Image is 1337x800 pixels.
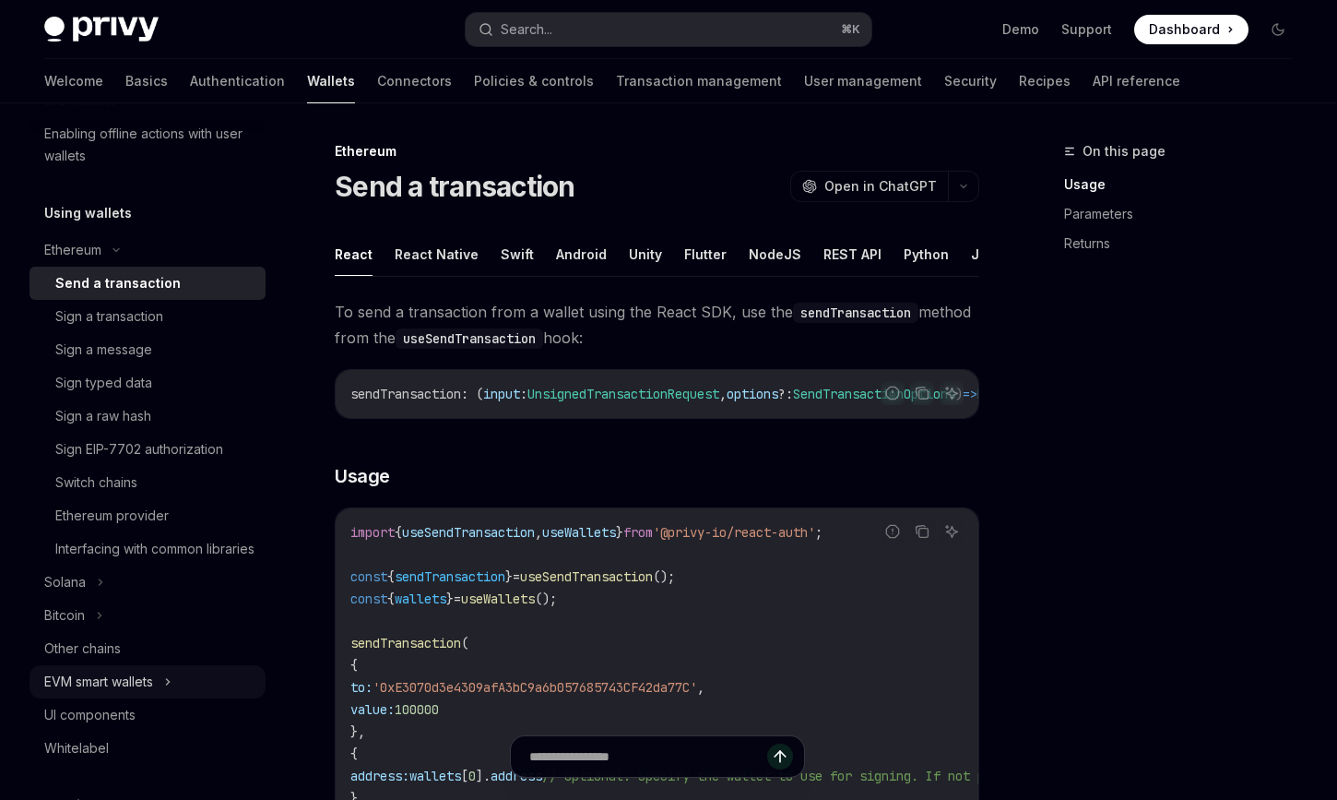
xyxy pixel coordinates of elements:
[823,233,881,276] button: REST API
[749,233,801,276] button: NodeJS
[30,532,266,566] a: Interfacing with common libraries
[55,405,151,427] div: Sign a raw hash
[30,117,266,173] a: Enabling offline actions with user wallets
[44,571,86,593] div: Solana
[30,333,266,366] a: Sign a message
[395,524,402,541] span: {
[940,519,964,543] button: Ask AI
[44,59,103,103] a: Welcome
[44,704,136,726] div: UI components
[395,233,479,276] button: React Native
[44,638,121,660] div: Other chains
[824,177,937,196] span: Open in ChatGPT
[623,524,653,541] span: from
[804,59,922,103] a: User management
[461,635,468,651] span: (
[30,699,266,732] a: UI components
[373,679,697,696] span: '0xE3070d3e4309afA3bC9a6b057685743CF42da77C'
[727,386,778,402] span: options
[841,22,860,37] span: ⌘ K
[1093,59,1180,103] a: API reference
[910,381,934,405] button: Copy the contents from the code block
[44,737,109,759] div: Whitelabel
[44,202,132,224] h5: Using wallets
[190,59,285,103] a: Authentication
[55,339,152,361] div: Sign a message
[790,171,948,202] button: Open in ChatGPT
[335,299,979,351] span: To send a transaction from a wallet using the React SDK, use the method from the hook:
[30,366,266,400] a: Sign typed data
[520,386,527,402] span: :
[55,272,181,294] div: Send a transaction
[30,400,266,433] a: Sign a raw hash
[44,123,254,167] div: Enabling offline actions with user wallets
[971,233,1003,276] button: Java
[684,233,727,276] button: Flutter
[350,635,461,651] span: sendTransaction
[396,328,543,349] code: useSendTransaction
[940,381,964,405] button: Ask AI
[616,524,623,541] span: }
[55,505,169,527] div: Ethereum provider
[30,300,266,333] a: Sign a transaction
[474,59,594,103] a: Policies & controls
[1149,20,1220,39] span: Dashboard
[387,568,395,585] span: {
[501,18,552,41] div: Search...
[767,744,793,770] button: Send message
[30,267,266,300] a: Send a transaction
[55,438,223,460] div: Sign EIP-7702 authorization
[350,657,358,674] span: {
[350,723,365,740] span: },
[335,142,979,161] div: Ethereum
[350,568,387,585] span: const
[904,233,949,276] button: Python
[395,568,505,585] span: sendTransaction
[44,671,153,693] div: EVM smart wallets
[653,568,675,585] span: ();
[1064,170,1307,199] a: Usage
[1019,59,1071,103] a: Recipes
[350,591,387,607] span: const
[505,568,513,585] span: }
[461,386,483,402] span: : (
[335,463,390,489] span: Usage
[402,524,535,541] span: useSendTransaction
[377,59,452,103] a: Connectors
[55,372,152,394] div: Sign typed data
[778,386,793,402] span: ?:
[395,591,446,607] span: wallets
[483,386,520,402] span: input
[535,591,557,607] span: ();
[395,701,439,718] span: 100000
[944,59,997,103] a: Security
[535,524,542,541] span: ,
[815,524,822,541] span: ;
[1083,140,1165,162] span: On this page
[977,386,1029,402] span: Promise
[446,591,454,607] span: }
[30,732,266,765] a: Whitelabel
[30,632,266,665] a: Other chains
[793,386,955,402] span: SendTransactionOptions
[335,170,575,203] h1: Send a transaction
[1134,15,1248,44] a: Dashboard
[793,303,918,323] code: sendTransaction
[55,538,254,560] div: Interfacing with common libraries
[30,499,266,532] a: Ethereum provider
[629,233,662,276] button: Unity
[501,233,534,276] button: Swift
[1061,20,1112,39] a: Support
[461,591,535,607] span: useWallets
[719,386,727,402] span: ,
[350,679,373,696] span: to:
[125,59,168,103] a: Basics
[55,305,163,328] div: Sign a transaction
[527,386,719,402] span: UnsignedTransactionRequest
[44,239,101,261] div: Ethereum
[556,233,607,276] button: Android
[454,591,461,607] span: =
[307,59,355,103] a: Wallets
[55,472,137,494] div: Switch chains
[1064,199,1307,229] a: Parameters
